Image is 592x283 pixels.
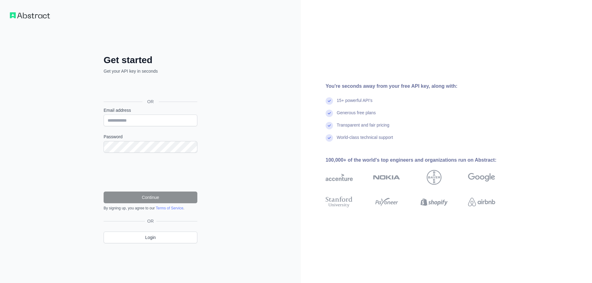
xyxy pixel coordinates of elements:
label: Password [104,134,197,140]
label: Email address [104,107,197,113]
button: Continue [104,192,197,203]
div: Generous free plans [337,110,376,122]
iframe: Sign in with Google Button [101,81,199,95]
img: stanford university [326,195,353,209]
img: Workflow [10,12,50,18]
img: bayer [427,170,442,185]
span: OR [142,99,159,105]
div: World-class technical support [337,134,393,147]
iframe: reCAPTCHA [104,160,197,184]
div: 100,000+ of the world's top engineers and organizations run on Abstract: [326,156,515,164]
div: By signing up, you agree to our . [104,206,197,211]
p: Get your API key in seconds [104,68,197,74]
div: 15+ powerful API's [337,97,372,110]
div: Transparent and fair pricing [337,122,389,134]
img: payoneer [373,195,400,209]
a: Terms of Service [156,206,183,210]
div: You're seconds away from your free API key, along with: [326,83,515,90]
h2: Get started [104,55,197,66]
img: check mark [326,122,333,129]
img: google [468,170,495,185]
img: airbnb [468,195,495,209]
img: nokia [373,170,400,185]
a: Login [104,232,197,243]
img: check mark [326,134,333,142]
img: check mark [326,97,333,105]
img: check mark [326,110,333,117]
span: OR [145,218,156,224]
img: shopify [421,195,448,209]
img: accenture [326,170,353,185]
